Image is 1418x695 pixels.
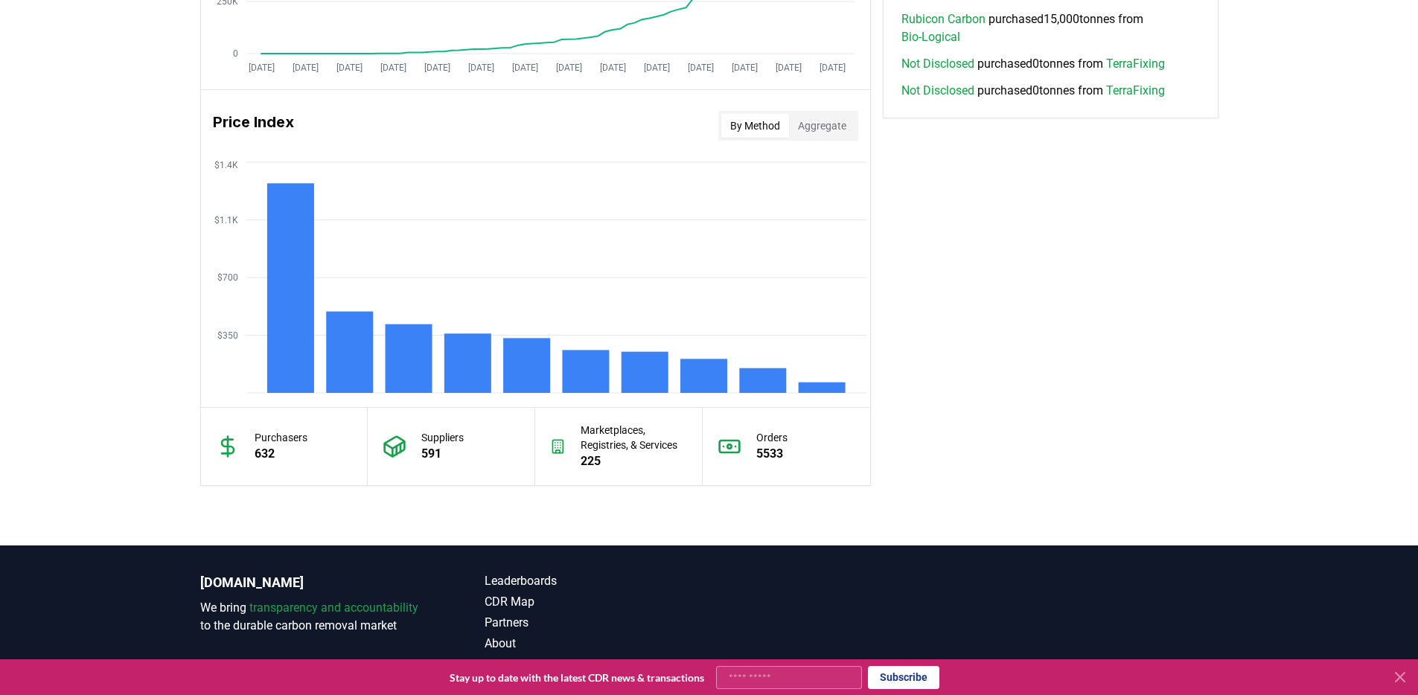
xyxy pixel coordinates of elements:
tspan: [DATE] [248,63,274,73]
tspan: [DATE] [380,63,406,73]
tspan: $700 [217,272,238,283]
p: Purchasers [255,430,307,445]
a: About [485,635,709,653]
p: Suppliers [421,430,464,445]
p: 591 [421,445,464,463]
tspan: [DATE] [555,63,581,73]
span: transparency and accountability [249,600,418,615]
h3: Price Index [213,111,294,141]
tspan: $350 [217,330,238,341]
p: 5533 [756,445,788,463]
button: By Method [721,114,789,138]
span: purchased 0 tonnes from [901,55,1165,73]
a: Partners [485,614,709,632]
p: [DOMAIN_NAME] [200,572,425,593]
tspan: $1.1K [214,215,238,225]
p: Orders [756,430,788,445]
p: We bring to the durable carbon removal market [200,599,425,635]
p: 632 [255,445,307,463]
tspan: $1.4K [214,160,238,170]
a: Not Disclosed [901,82,974,100]
a: TerraFixing [1106,55,1165,73]
tspan: [DATE] [643,63,669,73]
tspan: [DATE] [819,63,845,73]
tspan: [DATE] [775,63,801,73]
tspan: [DATE] [511,63,537,73]
tspan: [DATE] [599,63,625,73]
a: Blog [485,656,709,673]
p: Marketplaces, Registries, & Services [581,423,687,452]
a: Leaderboards [485,572,709,590]
p: 225 [581,452,687,470]
tspan: [DATE] [687,63,713,73]
tspan: 0 [233,48,238,59]
a: Rubicon Carbon [901,10,986,28]
tspan: [DATE] [292,63,318,73]
a: TerraFixing [1106,82,1165,100]
tspan: [DATE] [336,63,362,73]
span: purchased 0 tonnes from [901,82,1165,100]
button: Aggregate [789,114,855,138]
a: Not Disclosed [901,55,974,73]
span: purchased 15,000 tonnes from [901,10,1200,46]
tspan: [DATE] [424,63,450,73]
tspan: [DATE] [731,63,757,73]
a: CDR Map [485,593,709,611]
tspan: [DATE] [467,63,494,73]
a: Bio-Logical [901,28,960,46]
